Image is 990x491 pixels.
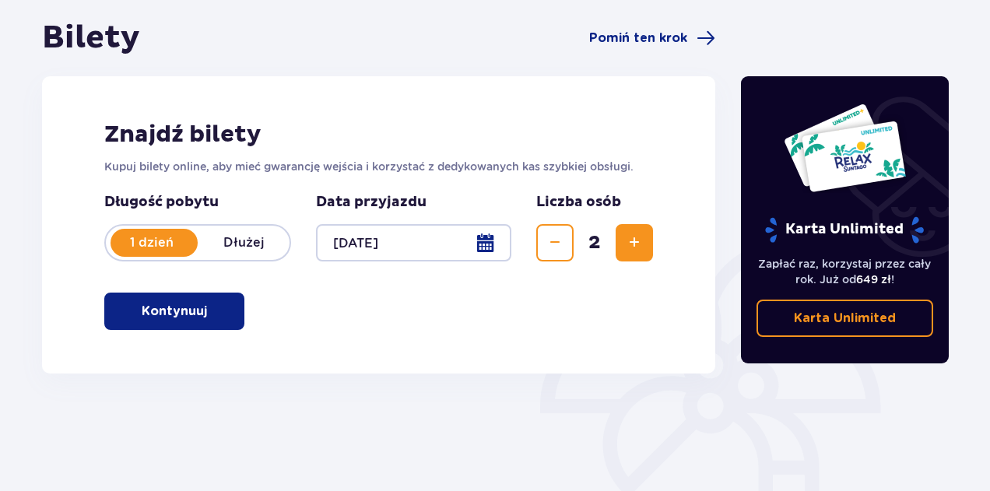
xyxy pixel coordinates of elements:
p: Liczba osób [536,193,621,212]
p: Zapłać raz, korzystaj przez cały rok. Już od ! [757,256,934,287]
span: 2 [577,231,613,254]
span: Pomiń ten krok [589,30,687,47]
span: 649 zł [856,273,891,286]
img: Dwie karty całoroczne do Suntago z napisem 'UNLIMITED RELAX', na białym tle z tropikalnymi liśćmi... [783,103,907,193]
p: Długość pobytu [104,193,291,212]
a: Karta Unlimited [757,300,934,337]
button: Zmniejsz [536,224,574,261]
p: 1 dzień [106,234,198,251]
p: Data przyjazdu [316,193,427,212]
p: Karta Unlimited [764,216,925,244]
button: Kontynuuj [104,293,244,330]
h1: Bilety [42,19,140,58]
button: Zwiększ [616,224,653,261]
p: Dłużej [198,234,290,251]
a: Pomiń ten krok [589,29,715,47]
p: Kontynuuj [142,303,207,320]
h2: Znajdź bilety [104,120,653,149]
p: Karta Unlimited [794,310,896,327]
p: Kupuj bilety online, aby mieć gwarancję wejścia i korzystać z dedykowanych kas szybkiej obsługi. [104,159,653,174]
